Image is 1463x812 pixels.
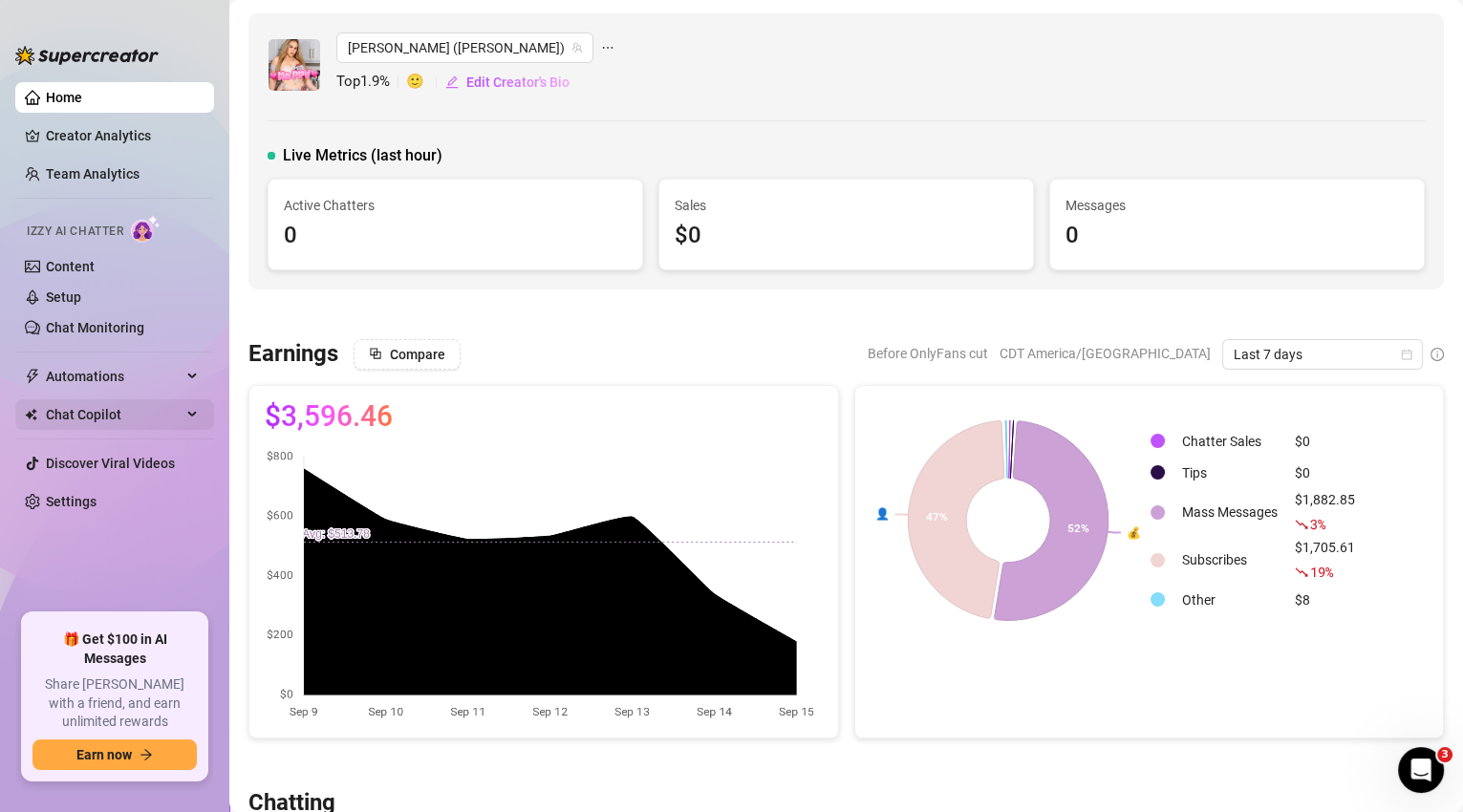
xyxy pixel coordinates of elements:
span: Live Metrics (last hour) [283,144,442,167]
div: $0 [675,218,1018,254]
span: team [571,42,583,53]
span: fall [1295,518,1308,531]
h3: Earnings [248,339,338,370]
td: Tips [1174,458,1285,487]
a: Setup [46,289,81,305]
span: thunderbolt [25,369,40,384]
td: Subscribes [1174,537,1285,583]
button: Compare [354,339,461,370]
span: $3,596.46 [265,401,393,432]
span: Messages [1065,195,1409,216]
a: Chat Monitoring [46,320,144,335]
img: logo-BBDzfeDw.svg [15,46,159,65]
span: arrow-right [140,748,153,761]
a: Settings [46,494,97,509]
td: Chatter Sales [1174,426,1285,456]
button: Earn nowarrow-right [32,739,197,770]
button: Edit Creator's Bio [444,67,570,97]
span: Earn now [76,747,132,762]
span: 3 % [1310,515,1324,533]
td: Mass Messages [1174,489,1285,535]
div: 0 [284,218,627,254]
span: fall [1295,566,1308,579]
a: Content [46,259,95,274]
a: Home [46,90,82,105]
span: Izzy AI Chatter [27,223,123,241]
div: 0 [1065,218,1409,254]
a: Creator Analytics [46,120,199,151]
text: 👤 [874,506,889,521]
div: $1,705.61 [1295,537,1355,583]
span: 🙂 [406,71,444,94]
span: 🎁 Get $100 in AI Messages [32,630,197,668]
span: Chat Copilot [46,399,182,430]
div: $1,882.85 [1295,489,1355,535]
a: Team Analytics [46,166,140,182]
div: $0 [1295,462,1355,483]
span: Sales [675,195,1018,216]
span: Last 7 days [1234,340,1411,369]
span: 19 % [1310,563,1332,581]
img: Vanessas [269,39,320,91]
img: AI Chatter [131,215,161,243]
span: Vanessas (vanessavippage) [348,33,582,62]
span: Share [PERSON_NAME] with a friend, and earn unlimited rewards [32,675,197,732]
span: Before OnlyFans cut [868,339,988,368]
a: Discover Viral Videos [46,456,175,471]
div: $0 [1295,431,1355,452]
span: info-circle [1431,348,1444,361]
span: Top 1.9 % [336,71,406,94]
td: Other [1174,585,1285,614]
span: Automations [46,361,182,392]
span: Active Chatters [284,195,627,216]
span: CDT America/[GEOGRAPHIC_DATA] [1000,339,1211,368]
span: 3 [1437,747,1452,762]
span: Compare [390,347,445,362]
text: 💰 [1127,525,1141,540]
div: $8 [1295,589,1355,610]
iframe: Intercom live chat [1398,747,1444,793]
span: block [369,347,382,360]
span: ellipsis [601,32,614,63]
span: calendar [1401,349,1412,360]
img: Chat Copilot [25,408,37,421]
span: Edit Creator's Bio [466,75,570,90]
span: edit [445,75,459,89]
